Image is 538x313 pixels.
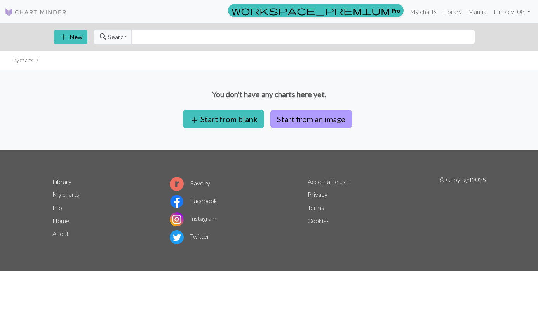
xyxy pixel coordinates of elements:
[407,4,440,19] a: My charts
[170,194,184,208] img: Facebook logo
[52,230,69,237] a: About
[52,217,70,224] a: Home
[54,30,87,44] button: New
[99,31,108,42] span: search
[465,4,491,19] a: Manual
[170,197,217,204] a: Facebook
[270,110,352,128] button: Start from an image
[183,110,264,128] button: Start from blank
[170,215,216,222] a: Instagram
[267,114,355,122] a: Start from an image
[228,4,404,17] a: Pro
[440,4,465,19] a: Library
[232,5,390,16] span: workspace_premium
[308,191,327,198] a: Privacy
[439,175,486,246] p: © Copyright 2025
[170,230,184,244] img: Twitter logo
[52,204,62,211] a: Pro
[170,177,184,191] img: Ravelry logo
[52,191,79,198] a: My charts
[308,178,349,185] a: Acceptable use
[170,179,210,187] a: Ravelry
[12,57,33,64] li: My charts
[170,212,184,226] img: Instagram logo
[190,115,199,126] span: add
[5,7,67,17] img: Logo
[491,4,533,19] a: Hitracy108
[308,204,324,211] a: Terms
[108,32,127,42] span: Search
[59,31,68,42] span: add
[170,233,209,240] a: Twitter
[52,178,71,185] a: Library
[308,217,329,224] a: Cookies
